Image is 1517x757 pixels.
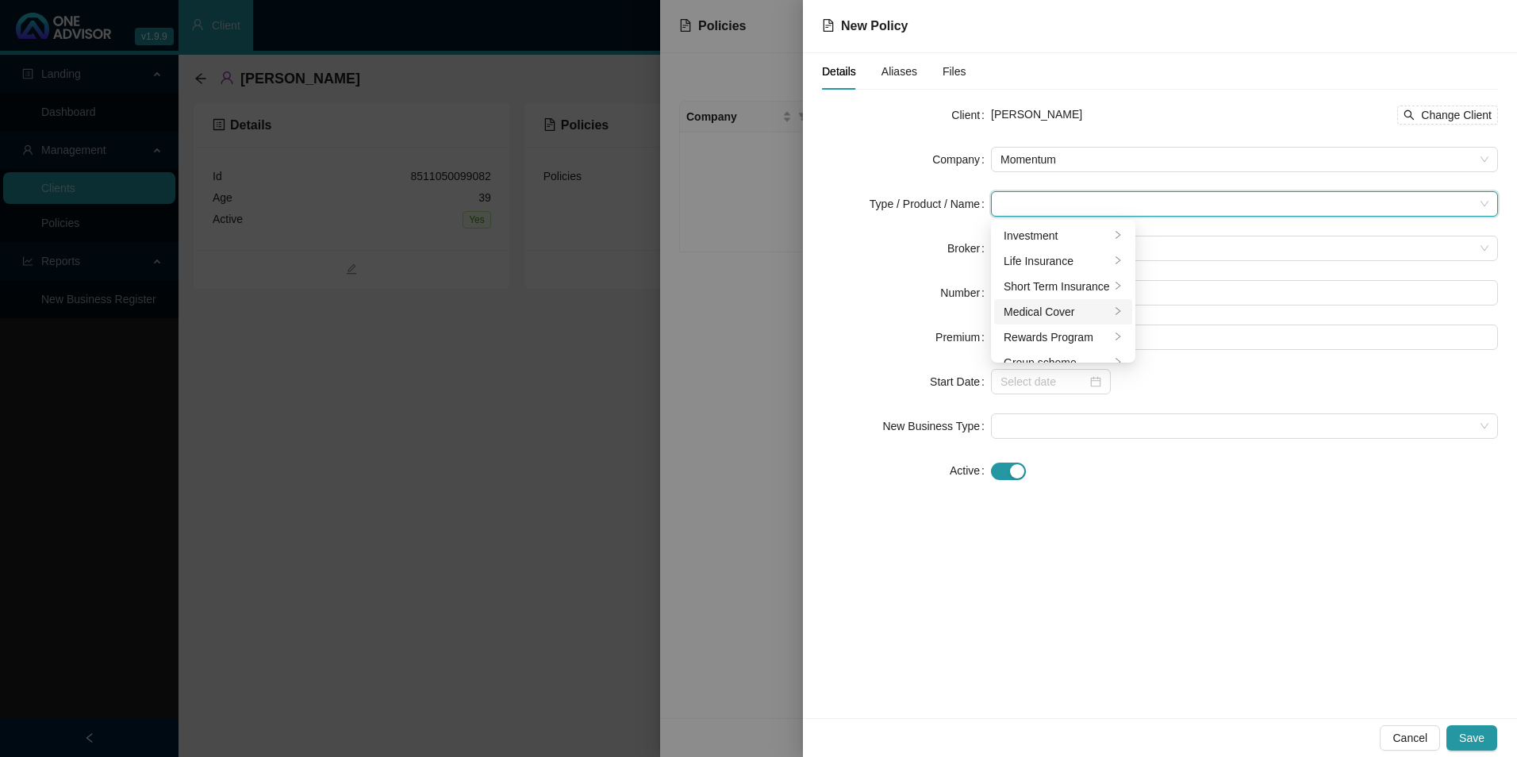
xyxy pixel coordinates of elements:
label: Type / Product / Name [870,191,991,217]
div: Life Insurance [1004,252,1110,270]
span: [PERSON_NAME] [991,108,1082,121]
span: Momentum [1000,148,1488,171]
label: Client [951,102,991,128]
li: Rewards Program [994,325,1132,350]
label: Company [932,147,991,172]
span: Save [1459,729,1484,747]
div: Group scheme [1004,354,1110,371]
li: Investment [994,223,1132,248]
li: Group scheme [994,350,1132,375]
label: New Business Type [882,413,991,439]
div: Medical Cover [1004,303,1110,321]
label: Start Date [930,369,991,394]
label: Broker [947,236,991,261]
span: Change Client [1421,106,1492,124]
span: Aliases [881,66,917,77]
input: Select date [1000,373,1087,390]
span: New Policy [841,19,908,33]
span: right [1113,230,1123,240]
li: Life Insurance [994,248,1132,274]
span: right [1113,357,1123,367]
span: right [1113,332,1123,341]
span: Files [943,66,966,77]
button: Cancel [1380,725,1440,751]
label: Premium [935,325,991,350]
span: right [1113,306,1123,316]
span: file-text [822,19,835,32]
button: Save [1446,725,1497,751]
label: Number [940,280,991,305]
label: Active [950,458,991,483]
li: Short Term Insurance [994,274,1132,299]
li: Medical Cover [994,299,1132,325]
div: Investment [1004,227,1110,244]
button: Change Client [1397,106,1498,125]
span: right [1113,256,1123,265]
span: Cancel [1392,729,1427,747]
span: right [1113,281,1123,290]
span: Details [822,66,856,77]
div: Short Term Insurance [1004,278,1110,295]
div: Rewards Program [1004,329,1110,346]
span: search [1404,110,1415,121]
